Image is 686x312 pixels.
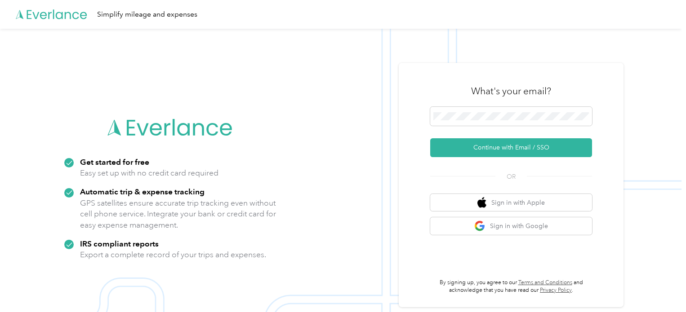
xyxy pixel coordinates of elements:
[471,85,551,97] h3: What's your email?
[477,197,486,208] img: apple logo
[636,262,686,312] iframe: Everlance-gr Chat Button Frame
[495,172,527,181] span: OR
[430,217,592,235] button: google logoSign in with Google
[80,239,159,248] strong: IRS compliant reports
[474,220,486,232] img: google logo
[80,249,266,260] p: Export a complete record of your trips and expenses.
[518,279,572,286] a: Terms and Conditions
[80,167,218,179] p: Easy set up with no credit card required
[430,138,592,157] button: Continue with Email / SSO
[430,279,592,294] p: By signing up, you agree to our and acknowledge that you have read our .
[97,9,197,20] div: Simplify mileage and expenses
[80,187,205,196] strong: Automatic trip & expense tracking
[80,157,149,167] strong: Get started for free
[80,198,276,231] p: GPS satellites ensure accurate trip tracking even without cell phone service. Integrate your bank...
[540,287,572,294] a: Privacy Policy
[430,194,592,211] button: apple logoSign in with Apple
